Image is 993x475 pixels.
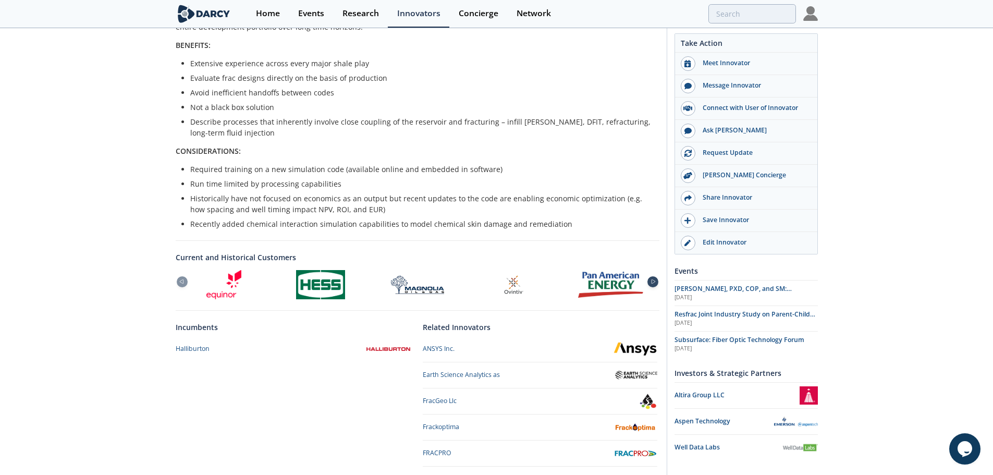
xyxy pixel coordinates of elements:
li: Describe processes that inherently involve close coupling of the reservoir and fracturing – infil... [190,116,652,138]
div: Altira Group LLC [675,391,800,400]
div: Well Data Labs [675,443,783,452]
a: Aspen Technology Aspen Technology [675,412,818,431]
a: [PERSON_NAME], PXD, COP, and SM: Maximizing Field Trial Value E&P Discussion [DATE] [675,284,818,302]
img: Altira Group LLC [800,386,818,405]
a: FRACPRO FRACPRO [423,444,657,462]
button: Save Innovator [675,210,817,232]
div: Research [342,9,379,18]
div: Halliburton [176,344,210,354]
img: logo-wide.svg [176,5,232,23]
div: Network [517,9,551,18]
div: Edit Innovator [695,238,812,247]
a: Related Innovators [423,322,491,333]
li: Evaluate frac designs directly on the basis of production [190,72,652,83]
img: Hess Corporation [296,270,345,299]
img: Profile [803,6,818,21]
li: Avoid inefficient handoffs between codes [190,87,652,98]
div: Earth Science Analytics as [423,370,500,380]
div: Take Action [675,38,817,53]
a: Earth Science Analytics as Earth Science Analytics as [423,366,657,384]
div: Request Update [695,148,812,157]
li: Required training on a new simulation code (available online and embedded in software) [190,164,652,175]
div: Frackoptima [423,422,459,432]
li: Run time limited by processing capabilities [190,178,652,189]
div: [DATE] [675,319,818,327]
img: Aspen Technology [774,417,818,427]
div: [DATE] [675,294,818,302]
img: FRACPRO [614,449,657,457]
div: Share Innovator [695,193,812,202]
div: Home [256,9,280,18]
div: ANSYS Inc. [423,344,455,354]
span: Resfrac Joint Industry Study on Parent-Child Interactions - Information Session [675,310,815,328]
a: Frackoptima Frackoptima [423,418,657,436]
img: Magnolia Oil & Gas [389,270,445,299]
div: Connect with User of Innovator [695,103,812,113]
span: [PERSON_NAME], PXD, COP, and SM: Maximizing Field Trial Value E&P Discussion [675,284,807,302]
strong: BENEFITS: [176,40,211,50]
img: ANSYS Inc. [614,342,657,356]
div: Aspen Technology [675,417,774,426]
img: Pan American Energy LLC [578,272,643,298]
img: Earth Science Analytics as [614,369,657,381]
div: Concierge [459,9,498,18]
span: Subsurface: Fiber Optic Technology Forum [675,335,804,344]
a: Current and Historical Customers [176,252,659,263]
a: Edit Innovator [675,232,817,254]
li: Historically have not focused on economics as an output but recent updates to the code are enabli... [190,193,652,215]
li: Not a black box solution [190,102,652,113]
div: FracGeo Llc [423,396,457,406]
div: [PERSON_NAME] Concierge [695,170,812,180]
div: Ask [PERSON_NAME] [695,126,812,135]
img: FracGeo Llc [639,392,657,410]
a: Resfrac Joint Industry Study on Parent-Child Interactions - Information Session [DATE] [675,310,818,327]
a: Well Data Labs Well Data Labs [675,439,818,457]
img: Frackoptima [614,423,657,431]
div: Events [298,9,324,18]
img: Halliburton [366,347,410,350]
div: FRACPRO [423,448,451,458]
input: Advanced Search [708,4,796,23]
a: Subsurface: Fiber Optic Technology Forum [DATE] [675,335,818,353]
img: Ovintiv [499,270,529,299]
img: Well Data Labs [783,439,818,457]
div: Events [675,262,818,280]
div: Meet Innovator [695,58,812,68]
li: Extensive experience across every major shale play [190,58,652,69]
a: Altira Group LLC Altira Group LLC [675,386,818,405]
div: Innovators [397,9,440,18]
div: Investors & Strategic Partners [675,364,818,382]
img: Equinor [206,270,241,299]
div: Save Innovator [695,215,812,225]
a: Incumbents [176,322,218,333]
strong: CONSIDERATIONS: [176,146,241,156]
a: ANSYS Inc. ANSYS Inc. [423,340,657,358]
a: FracGeo Llc FracGeo Llc [423,392,657,410]
div: [DATE] [675,345,818,353]
div: Message Innovator [695,81,812,90]
iframe: chat widget [949,433,983,465]
a: Halliburton Halliburton [176,340,410,358]
li: Recently added chemical interaction simulation capabilities to model chemical skin damage and rem... [190,218,652,229]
